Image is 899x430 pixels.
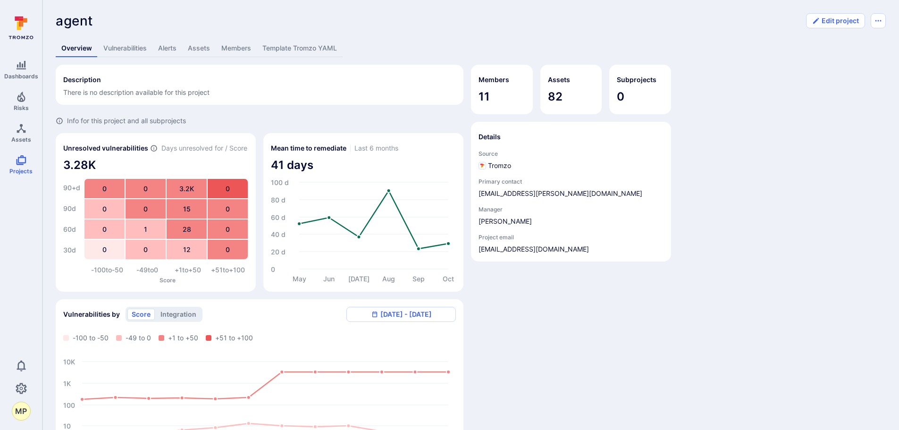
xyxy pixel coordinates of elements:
h2: Subprojects [617,75,656,84]
div: +51 to +100 [208,265,249,275]
div: 0 [126,179,166,198]
a: Template Tromzo YAML [257,40,343,57]
span: 41 days [271,158,456,173]
span: Primary contact [479,178,664,185]
text: 80 d [271,196,286,204]
div: 0 [84,179,125,198]
a: Members [216,40,257,57]
span: +51 to +100 [215,333,253,343]
div: 0 [84,240,125,259]
span: 0 [617,89,664,104]
div: Collapse description [56,65,463,105]
div: 30 d [63,241,80,260]
span: 82 [548,89,595,104]
h2: Details [479,132,501,142]
span: 11 [479,89,525,104]
button: [DATE] - [DATE] [346,307,456,322]
div: 0 [208,179,248,198]
text: Sep [412,275,425,283]
h2: Description [63,75,101,84]
text: [DATE] [348,275,370,283]
span: Projects [9,168,33,175]
span: There is no description available for this project [63,88,210,96]
button: Edit project [806,13,865,28]
span: Last 6 months [354,143,398,153]
button: Options menu [871,13,886,28]
span: Dashboards [4,73,38,80]
span: Source [479,150,664,157]
div: -49 to 0 [127,265,168,275]
h2: Assets [548,75,570,84]
span: Number of vulnerabilities in status ‘Open’ ‘Triaged’ and ‘In process’ divided by score and scanne... [150,143,158,153]
span: Risks [14,104,29,111]
div: 28 [167,219,207,239]
a: Assets [182,40,216,57]
button: score [127,309,155,320]
a: Alerts [152,40,182,57]
span: -49 to 0 [126,333,151,343]
div: Mark Paladino [12,402,31,421]
button: MP [12,402,31,421]
text: 1K [63,379,71,388]
div: 12 [167,240,207,259]
a: Vulnerabilities [98,40,152,57]
div: 0 [84,219,125,239]
a: [EMAIL_ADDRESS][PERSON_NAME][DOMAIN_NAME] [479,189,664,198]
div: 0 [126,240,166,259]
text: Oct [443,275,454,283]
div: 0 [84,199,125,219]
text: 10 [63,422,71,430]
text: 100 d [271,178,289,186]
text: 40 d [271,230,286,238]
p: Score [87,277,248,284]
span: Days unresolved for / Score [161,143,247,153]
text: Aug [382,275,395,283]
button: integration [156,309,201,320]
div: 0 [208,240,248,259]
span: Vulnerabilities by [63,310,120,319]
text: 0 [271,265,275,273]
text: May [293,275,306,283]
span: agent [56,13,93,29]
h2: Mean time to remediate [271,143,346,153]
a: [PERSON_NAME] [479,217,664,226]
div: 3.2K [167,179,207,198]
text: 10K [63,358,75,366]
div: 90 d [63,199,80,218]
div: 60 d [63,220,80,239]
div: 0 [208,219,248,239]
div: 15 [167,199,207,219]
div: 0 [208,199,248,219]
span: Info for this project and all subprojects [67,116,186,126]
div: 1 [126,219,166,239]
span: Assets [11,136,31,143]
div: 0 [126,199,166,219]
span: 3.28K [63,158,248,173]
span: Tromzo [488,161,511,170]
div: +1 to +50 [168,265,208,275]
text: 20 d [271,248,286,256]
a: [EMAIL_ADDRESS][DOMAIN_NAME] [479,245,664,254]
h2: Members [479,75,509,84]
div: Project tabs [56,40,886,57]
div: 90+ d [63,178,80,197]
span: Project email [479,234,664,241]
div: -100 to -50 [87,265,127,275]
span: +1 to +50 [168,333,198,343]
a: Overview [56,40,98,57]
text: 100 [63,401,75,409]
h2: Unresolved vulnerabilities [63,143,148,153]
text: 60 d [271,213,286,221]
span: -100 to -50 [73,333,109,343]
span: Manager [479,206,664,213]
text: Jun [323,275,335,283]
